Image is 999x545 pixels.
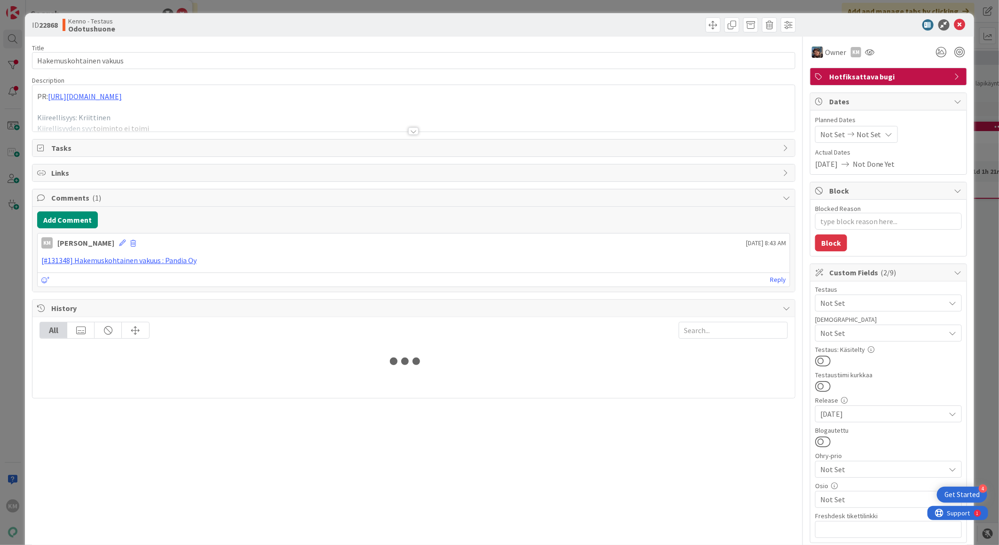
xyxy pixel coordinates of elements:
[32,44,44,52] label: Title
[853,158,895,170] span: Not Done Yet
[37,211,98,228] button: Add Comment
[815,158,838,170] span: [DATE]
[812,47,823,58] img: PP
[41,256,197,265] a: [#131348] Hakemuskohtainen vakuus : Pandia Oy
[820,297,945,309] span: Not Set
[37,91,790,102] p: PR:
[92,193,101,202] span: ( 1 )
[820,463,941,476] span: Not Set
[746,238,786,248] span: [DATE] 8:43 AM
[815,346,962,353] div: Testaus: Käsitelty
[815,316,962,323] div: [DEMOGRAPHIC_DATA]
[815,115,962,125] span: Planned Dates
[32,52,795,69] input: type card name here...
[815,513,962,519] div: Freshdesk tikettilinkki
[770,274,786,286] a: Reply
[825,47,846,58] span: Owner
[937,487,987,503] div: Open Get Started checklist, remaining modules: 4
[829,267,950,278] span: Custom Fields
[49,4,51,11] div: 1
[679,322,788,339] input: Search...
[39,20,58,30] b: 22868
[815,397,962,404] div: Release
[20,1,43,13] span: Support
[815,286,962,293] div: Testaus
[48,92,122,101] a: [URL][DOMAIN_NAME]
[820,327,945,339] span: Not Set
[979,484,987,493] div: 4
[815,372,962,378] div: Testaustiimi kurkkaa
[57,237,114,249] div: [PERSON_NAME]
[856,129,881,140] span: Not Set
[41,237,53,249] div: KM
[51,142,778,154] span: Tasks
[815,234,847,251] button: Block
[32,76,64,85] span: Description
[68,25,115,32] b: Odotushuone
[851,47,861,57] div: KM
[51,192,778,203] span: Comments
[829,71,950,82] span: Hotfiksattava bugi
[829,185,950,196] span: Block
[51,167,778,179] span: Links
[68,17,115,25] span: Kenno - Testaus
[829,96,950,107] span: Dates
[815,204,861,213] label: Blocked Reason
[51,303,778,314] span: History
[40,322,67,338] div: All
[815,427,962,434] div: Blogautettu
[944,490,980,499] div: Get Started
[815,148,962,157] span: Actual Dates
[820,408,945,420] span: [DATE]
[32,19,58,31] span: ID
[881,268,896,277] span: ( 2/9 )
[820,129,845,140] span: Not Set
[820,494,945,505] span: Not Set
[815,452,962,459] div: Ohry-prio
[815,483,962,489] div: Osio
